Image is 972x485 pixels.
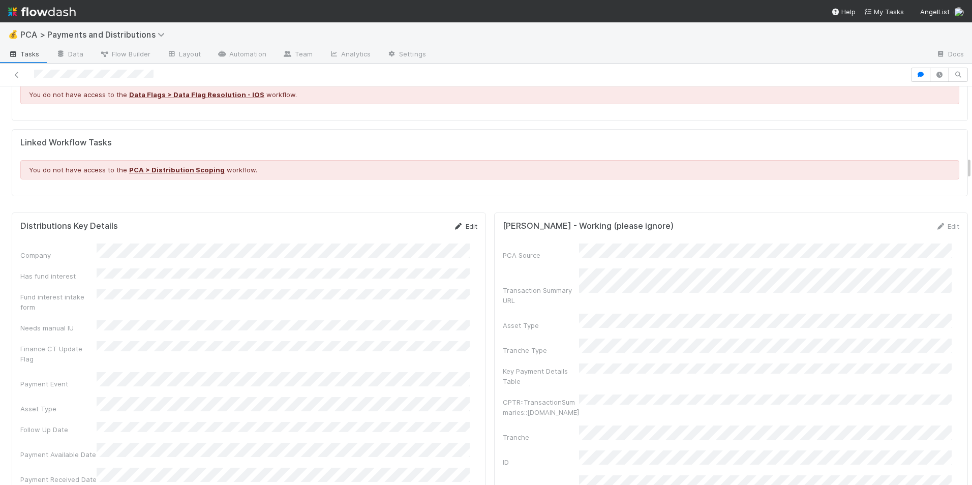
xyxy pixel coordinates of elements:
[20,85,959,104] div: You do not have access to the workflow.
[92,47,159,63] a: Flow Builder
[20,221,118,231] h5: Distributions Key Details
[503,285,579,306] div: Transaction Summary URL
[503,432,579,442] div: Tranche
[321,47,379,63] a: Analytics
[20,404,97,414] div: Asset Type
[864,8,904,16] span: My Tasks
[831,7,856,17] div: Help
[503,457,579,467] div: ID
[920,8,950,16] span: AngelList
[20,138,959,148] h5: Linked Workflow Tasks
[100,49,150,59] span: Flow Builder
[503,397,579,417] div: CPTR::TransactionSummaries::[DOMAIN_NAME]
[20,323,97,333] div: Needs manual IU
[209,47,275,63] a: Automation
[20,449,97,460] div: Payment Available Date
[20,29,170,40] span: PCA > Payments and Distributions
[159,47,209,63] a: Layout
[48,47,92,63] a: Data
[503,250,579,260] div: PCA Source
[20,379,97,389] div: Payment Event
[503,345,579,355] div: Tranche Type
[8,30,18,39] span: 💰
[275,47,321,63] a: Team
[935,222,959,230] a: Edit
[129,90,264,99] a: Data Flags > Data Flag Resolution - IOS
[8,49,40,59] span: Tasks
[20,425,97,435] div: Follow Up Date
[20,160,959,179] div: You do not have access to the workflow.
[20,474,97,484] div: Payment Received Date
[503,320,579,330] div: Asset Type
[8,3,76,20] img: logo-inverted-e16ddd16eac7371096b0.svg
[928,47,972,63] a: Docs
[453,222,477,230] a: Edit
[20,344,97,364] div: Finance CT Update Flag
[20,271,97,281] div: Has fund interest
[503,366,579,386] div: Key Payment Details Table
[954,7,964,17] img: avatar_487f705b-1efa-4920-8de6-14528bcda38c.png
[20,292,97,312] div: Fund interest intake form
[864,7,904,17] a: My Tasks
[20,250,97,260] div: Company
[503,221,674,231] h5: [PERSON_NAME] - Working (please ignore)
[129,166,225,174] a: PCA > Distribution Scoping
[379,47,434,63] a: Settings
